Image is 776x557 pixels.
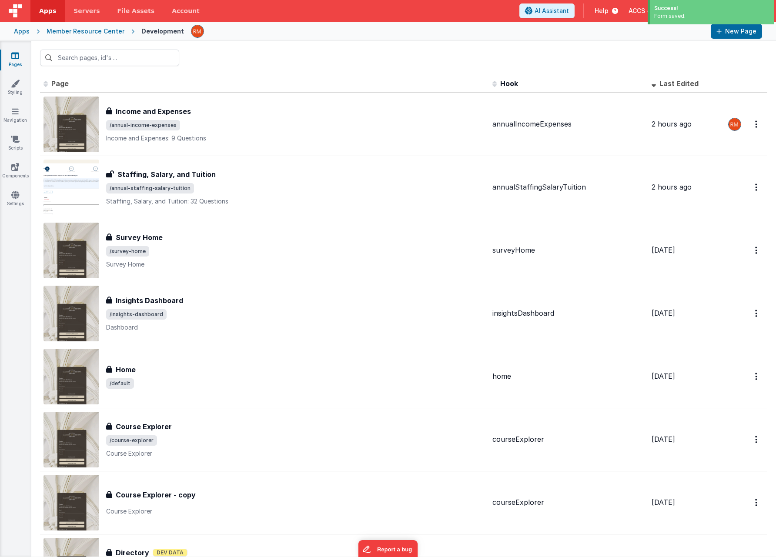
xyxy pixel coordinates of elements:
[106,323,485,332] p: Dashboard
[116,364,136,375] h3: Home
[652,183,692,191] span: 2 hours ago
[492,497,645,507] div: courseExplorer
[47,27,124,36] div: Member Resource Center
[106,435,157,446] span: /course-explorer
[116,232,163,243] h3: Survey Home
[117,7,155,15] span: File Assets
[74,7,100,15] span: Servers
[750,241,764,259] button: Options
[106,309,167,320] span: /insights-dashboard
[652,372,675,380] span: [DATE]
[652,435,675,444] span: [DATE]
[750,367,764,385] button: Options
[39,7,56,15] span: Apps
[117,169,216,180] h3: Staffing, Salary, and Tuition
[595,7,609,15] span: Help
[654,12,769,20] div: Form saved.
[106,378,134,389] span: /default
[106,120,180,130] span: /annual-income-expenses
[492,434,645,444] div: courseExplorer
[116,106,191,117] h3: Income and Expenses
[629,7,769,15] button: ACCS — [EMAIL_ADDRESS][DOMAIN_NAME]
[106,134,485,143] p: Income and Expenses: 9 Questions
[116,295,183,306] h3: Insights Dashboard
[116,421,172,432] h3: Course Explorer
[654,4,769,12] div: Success!
[750,494,764,511] button: Options
[106,507,485,516] p: Course Explorer
[750,178,764,196] button: Options
[500,79,518,88] span: Hook
[106,449,485,458] p: Course Explorer
[492,119,645,129] div: annualIncomeExpenses
[141,27,184,36] div: Development
[40,50,179,66] input: Search pages, id's ...
[191,25,204,37] img: 1e10b08f9103151d1000344c2f9be56b
[492,308,645,318] div: insightsDashboard
[106,197,485,206] p: Staffing, Salary, and Tuition: 32 Questions
[652,120,692,128] span: 2 hours ago
[750,304,764,322] button: Options
[652,246,675,254] span: [DATE]
[652,309,675,317] span: [DATE]
[51,79,69,88] span: Page
[492,245,645,255] div: surveyHome
[492,371,645,381] div: home
[106,183,194,193] span: /annual-staffing-salary-tuition
[659,79,699,88] span: Last Edited
[492,182,645,192] div: annualStaffingSalaryTuition
[535,7,569,15] span: AI Assistant
[153,549,187,557] span: Dev Data
[750,115,764,133] button: Options
[750,430,764,448] button: Options
[106,246,149,257] span: /survey-home
[629,7,653,15] span: ACCS —
[116,490,196,500] h3: Course Explorer - copy
[729,118,741,130] img: 1e10b08f9103151d1000344c2f9be56b
[14,27,30,36] div: Apps
[106,260,485,269] p: Survey Home
[519,3,575,18] button: AI Assistant
[652,498,675,507] span: [DATE]
[711,24,762,39] button: New Page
